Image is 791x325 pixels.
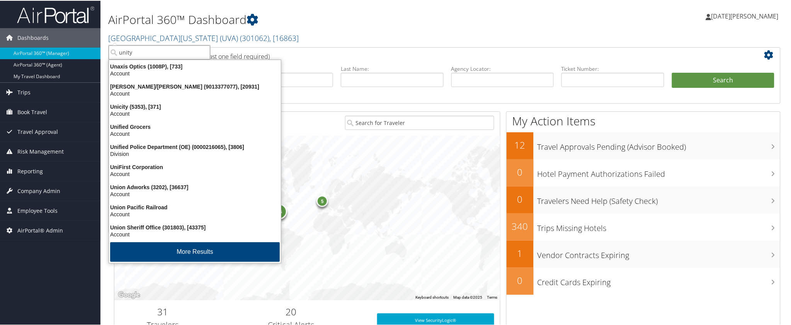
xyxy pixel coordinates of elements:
div: Unaxis Optics (1008P), [733] [104,62,286,69]
a: 0Hotel Payment Authorizations Failed [507,159,780,186]
a: 1Vendor Contracts Expiring [507,240,780,267]
h2: 12 [507,138,534,151]
h2: 340 [507,219,534,232]
span: Employee Tools [17,200,58,220]
div: 5 [316,195,328,206]
div: UniFirst Corporation [104,163,286,170]
a: 0Travelers Need Help (Safety Check) [507,186,780,213]
span: Risk Management [17,141,64,161]
h3: Hotel Payment Authorizations Failed [538,164,780,179]
h3: Trips Missing Hotels [538,218,780,233]
a: [DATE][PERSON_NAME] [706,4,786,27]
span: [DATE][PERSON_NAME] [711,11,779,20]
button: Search [672,72,775,87]
div: Unified Grocers [104,123,286,130]
h2: 0 [507,165,534,178]
div: Unicity (5353), [371] [104,103,286,109]
a: Terms (opens in new tab) [487,294,498,299]
a: 340Trips Missing Hotels [507,213,780,240]
img: Google [116,289,142,299]
span: Travel Approval [17,121,58,141]
h2: 0 [507,273,534,286]
input: Search for Traveler [345,115,494,129]
label: Ticket Number: [561,64,664,72]
div: Account [104,190,286,197]
span: , [ 16863 ] [269,32,299,43]
span: Map data ©2025 [453,294,482,299]
button: More Results [110,241,280,261]
div: Account [104,109,286,116]
h2: 1 [507,246,534,259]
h2: 31 [120,304,205,318]
div: Account [104,230,286,237]
div: Account [104,69,286,76]
div: Union Pacific Railroad [104,203,286,210]
label: Last Name: [341,64,444,72]
a: 12Travel Approvals Pending (Advisor Booked) [507,132,780,159]
h3: Credit Cards Expiring [538,272,780,287]
span: Reporting [17,161,43,180]
span: Book Travel [17,102,47,121]
span: Trips [17,82,31,101]
h2: 20 [216,304,366,318]
h2: Airtinerary Lookup [120,48,719,61]
span: Company Admin [17,181,60,200]
h3: Travelers Need Help (Safety Check) [538,191,780,206]
div: Union Sheriff Office (301803), [43375] [104,223,286,230]
span: (at least one field required) [196,51,270,60]
span: Dashboards [17,27,49,47]
h3: Travel Approvals Pending (Advisor Booked) [538,137,780,152]
span: AirPortal® Admin [17,220,63,239]
div: Account [104,130,286,137]
div: Union Adworks (3202), [36637] [104,183,286,190]
div: Account [104,210,286,217]
div: [PERSON_NAME]/[PERSON_NAME] (9013377077), [20931] [104,82,286,89]
a: 0Credit Cards Expiring [507,267,780,294]
div: Account [104,89,286,96]
div: Account [104,170,286,177]
h1: My Action Items [507,112,780,128]
div: Unified Police Department (OE) (0000216065), [3806] [104,143,286,150]
input: Search Accounts [109,44,210,59]
a: [GEOGRAPHIC_DATA][US_STATE] (UVA) [108,32,299,43]
span: ( 301062 ) [240,32,269,43]
label: Agency Locator: [451,64,554,72]
a: Open this area in Google Maps (opens a new window) [116,289,142,299]
img: airportal-logo.png [17,5,94,23]
h3: Vendor Contracts Expiring [538,245,780,260]
button: Keyboard shortcuts [415,294,449,299]
h2: 0 [507,192,534,205]
div: Division [104,150,286,157]
h1: AirPortal 360™ Dashboard [108,11,560,27]
label: First Name: [231,64,333,72]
